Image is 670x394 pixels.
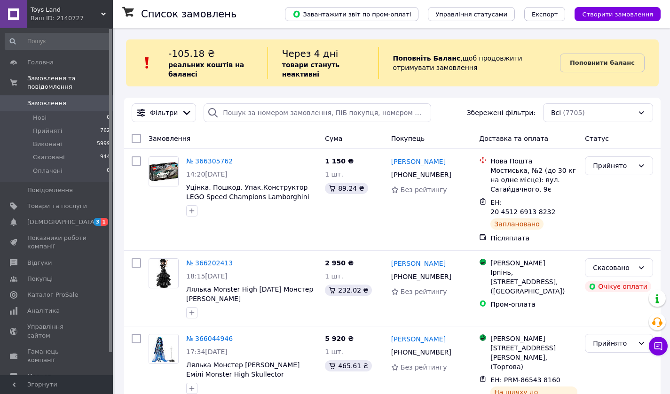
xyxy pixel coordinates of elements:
[325,285,372,296] div: 232.02 ₴
[204,103,431,122] input: Пошук за номером замовлення, ПІБ покупця, номером телефону, Email, номером накладної
[490,233,577,243] div: Післяплата
[292,10,411,18] span: Завантажити звіт по пром-оплаті
[5,33,111,50] input: Пошук
[186,170,228,178] span: 14:20[DATE]
[31,14,113,23] div: Ваш ID: 2140727
[593,263,634,273] div: Скасовано
[490,199,555,216] span: ЕН: 20 4512 6913 8232
[149,334,179,364] a: Фото товару
[27,348,87,364] span: Гаманець компанії
[401,186,447,193] span: Без рейтингу
[101,218,108,226] span: 1
[27,323,87,340] span: Управління сайтом
[156,259,171,288] img: Фото товару
[593,338,634,348] div: Прийнято
[186,272,228,280] span: 18:15[DATE]
[585,281,651,292] div: Очікує оплати
[490,376,560,384] span: ЕН: PRM-86543 8160
[141,8,236,20] h1: Список замовлень
[467,108,536,117] span: Збережені фільтри:
[27,99,66,108] span: Замовлення
[391,135,425,142] span: Покупець
[570,59,635,66] b: Поповнити баланс
[27,291,78,299] span: Каталог ProSale
[27,74,113,91] span: Замовлення та повідомлення
[186,286,313,302] a: Лялька Monster High [DATE] Монстер [PERSON_NAME]
[186,335,233,342] a: № 366044946
[551,108,561,117] span: Всі
[107,114,110,122] span: 0
[27,186,73,194] span: Повідомлення
[582,11,653,18] span: Створити замовлення
[27,275,53,283] span: Покупці
[33,167,63,175] span: Оплачені
[186,184,309,210] a: Уцінка. Пошкод. Упак.Конструктор LEGO Speed Champions Lamborghini 76908
[378,47,560,79] div: , щоб продовжити отримувати замовлення
[593,161,634,171] div: Прийнято
[490,166,577,194] div: Мостиська, №2 (до 30 кг на одне місце): вул. Сагайдачного, 9є
[107,167,110,175] span: 0
[149,135,190,142] span: Замовлення
[31,6,101,14] span: Toys Land
[401,288,447,295] span: Без рейтингу
[150,108,178,117] span: Фільтри
[27,372,51,380] span: Маркет
[168,61,244,78] b: реальних коштів на балансі
[524,7,566,21] button: Експорт
[325,157,354,165] span: 1 150 ₴
[479,135,548,142] span: Доставка та оплата
[325,259,354,267] span: 2 950 ₴
[490,218,544,230] div: Заплановано
[27,259,52,267] span: Відгуки
[33,153,65,162] span: Скасовані
[325,170,343,178] span: 1 шт.
[94,218,101,226] span: 3
[27,202,87,210] span: Товари та послуги
[490,268,577,296] div: Ірпінь, [STREET_ADDRESS], ([GEOGRAPHIC_DATA])
[149,157,178,186] img: Фото товару
[560,54,645,72] a: Поповнити баланс
[100,153,110,162] span: 944
[140,56,154,70] img: :exclamation:
[490,334,577,343] div: [PERSON_NAME]
[149,334,178,363] img: Фото товару
[490,258,577,268] div: [PERSON_NAME]
[27,234,87,251] span: Показники роботи компанії
[391,259,446,268] a: [PERSON_NAME]
[391,334,446,344] a: [PERSON_NAME]
[575,7,661,21] button: Створити замовлення
[649,337,668,355] button: Чат з покупцем
[391,348,451,356] span: [PHONE_NUMBER]
[325,272,343,280] span: 1 шт.
[325,135,342,142] span: Cума
[393,54,461,62] b: Поповніть Баланс
[585,135,609,142] span: Статус
[325,348,343,355] span: 1 шт.
[33,114,47,122] span: Нові
[27,307,60,315] span: Аналітика
[428,7,515,21] button: Управління статусами
[490,300,577,309] div: Пром-оплата
[490,156,577,166] div: Нова Пошта
[149,258,179,288] a: Фото товару
[490,343,577,371] div: [STREET_ADDRESS][PERSON_NAME], (Торгова)
[391,157,446,166] a: [PERSON_NAME]
[325,183,368,194] div: 89.24 ₴
[325,335,354,342] span: 5 920 ₴
[186,348,228,355] span: 17:34[DATE]
[532,11,558,18] span: Експорт
[563,109,585,116] span: (7705)
[168,48,215,59] span: -105.18 ₴
[565,10,661,17] a: Створити замовлення
[325,360,372,371] div: 465.61 ₴
[285,7,418,21] button: Завантажити звіт по пром-оплаті
[97,140,110,148] span: 5999
[186,157,233,165] a: № 366305762
[27,218,97,226] span: [DEMOGRAPHIC_DATA]
[27,58,54,67] span: Головна
[186,259,233,267] a: № 366202413
[33,127,62,135] span: Прийняті
[435,11,507,18] span: Управління статусами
